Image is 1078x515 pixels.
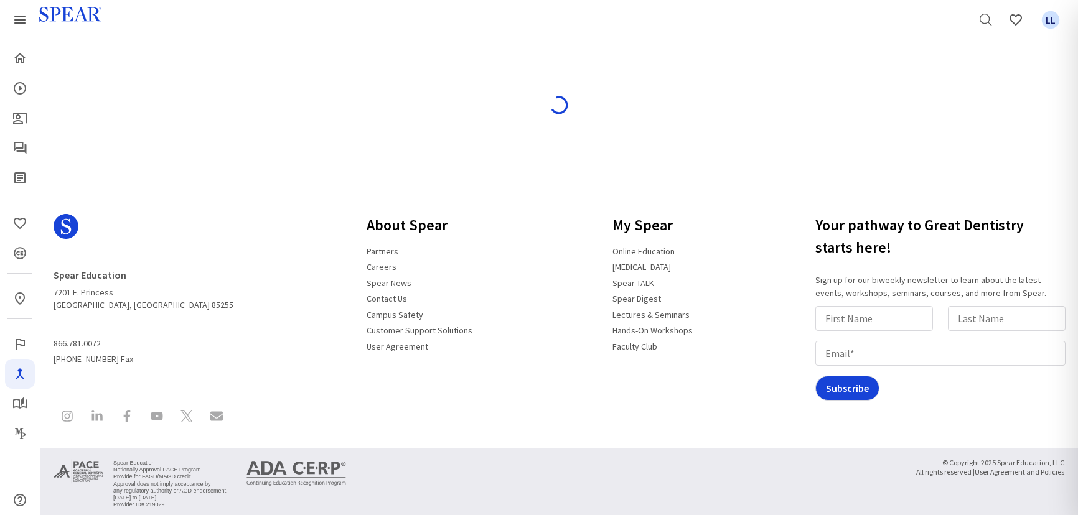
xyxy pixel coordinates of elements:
[916,458,1064,477] small: © Copyright 2025 Spear Education, LLC All rights reserved |
[54,333,233,365] span: [PHONE_NUMBER] Fax
[54,264,134,286] a: Spear Education
[113,494,228,501] li: [DATE] to [DATE]
[54,214,78,239] svg: Spear Logo
[605,256,678,277] a: [MEDICAL_DATA]
[359,320,480,341] a: Customer Support Solutions
[54,333,108,355] a: 866.781.0072
[815,209,1071,264] h3: Your pathway to Great Dentistry starts here!
[54,264,233,311] address: 7201 E. Princess [GEOGRAPHIC_DATA], [GEOGRAPHIC_DATA] 85255
[1042,11,1060,29] span: LL
[113,402,141,433] a: Spear Education on Facebook
[5,5,35,35] a: Spear Products
[815,341,1066,366] input: Email*
[5,359,35,389] a: Navigator Pro
[5,284,35,313] a: In-Person & Virtual
[54,402,81,433] a: Spear Education on Instagram
[359,304,431,325] a: Campus Safety
[815,274,1071,300] p: Sign up for our biweekly newsletter to learn about the latest events, workshops, seminars, course...
[815,376,879,401] input: Subscribe
[975,465,1064,479] a: User Agreement and Policies
[173,402,200,433] a: Spear Education on X
[113,466,228,473] li: Nationally Approval PACE Program
[549,95,569,115] img: spinner-blue.svg
[605,336,665,357] a: Faculty Club
[246,461,346,486] img: ADA CERP Continuing Education Recognition Program
[359,256,404,277] a: Careers
[203,402,230,433] a: Contact Spear Education
[5,329,35,359] a: Faculty Club Elite
[359,241,406,262] a: Partners
[113,460,228,466] li: Spear Education
[5,133,35,163] a: Spear Talk
[113,501,228,508] li: Provider ID# 219029
[1001,5,1031,35] a: Favorites
[948,306,1066,331] input: Last Name
[5,208,35,238] a: Favorites
[1036,5,1066,35] a: Favorites
[5,163,35,193] a: Spear Digest
[5,103,35,133] a: Patient Education
[113,488,228,494] li: any regulatory authority or AGD endorsement.
[605,304,697,325] a: Lectures & Seminars
[113,481,228,488] li: Approval does not imply acceptance by
[359,336,436,357] a: User Agreement
[815,306,933,331] input: First Name
[971,5,1001,35] a: Search
[5,73,35,103] a: Courses
[54,209,233,254] a: Spear Logo
[62,77,1056,89] h4: Loading
[605,320,700,341] a: Hands-On Workshops
[5,419,35,448] a: Masters Program
[5,44,35,73] a: Home
[605,241,682,262] a: Online Education
[113,473,228,480] li: Provide for FAGD/MAGD credit.
[605,272,662,294] a: Spear TALK
[359,209,480,241] h3: About Spear
[143,402,171,433] a: Spear Education on YouTube
[83,402,111,433] a: Spear Education on LinkedIn
[5,389,35,419] a: My Study Club
[605,288,668,309] a: Spear Digest
[54,458,103,485] img: Approved PACE Program Provider
[5,485,35,515] a: Help
[359,288,415,309] a: Contact Us
[605,209,700,241] h3: My Spear
[359,272,419,294] a: Spear News
[5,238,35,268] a: CE Credits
